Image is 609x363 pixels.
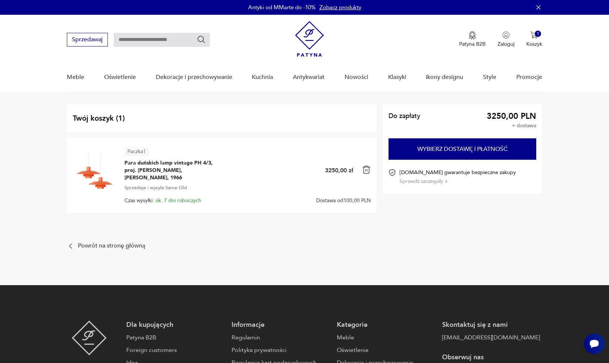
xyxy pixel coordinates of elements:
[516,63,542,91] a: Promocje
[155,197,201,204] span: ok. 7 dni roboczych
[497,31,514,48] button: Zaloguj
[469,31,476,39] img: Ikona medalu
[67,63,84,91] a: Meble
[497,41,514,48] p: Zaloguj
[487,113,536,119] span: 3250,00 PLN
[459,31,486,48] button: Patyna B2B
[73,153,116,196] img: Para duńskich lamp vintage PH 4/3, proj. Poul Henningsen, Louis Poulsen, 1966
[584,333,605,354] iframe: Smartsupp widget button
[67,33,108,46] button: Sprzedawaj
[512,123,536,129] p: + dostawa
[483,63,496,91] a: Style
[126,333,224,342] a: Patyna B2B
[104,63,136,91] a: Oświetlenie
[67,242,145,250] a: Powrót na stronę główną
[337,346,435,355] a: Oświetlenie
[295,21,324,57] img: Patyna - sklep z meblami i dekoracjami vintage
[535,31,541,37] div: 1
[325,166,353,174] p: 3250,00 zł
[337,321,435,329] p: Kategorie
[362,165,371,174] img: Ikona kosza
[345,63,368,91] a: Nowości
[124,147,149,156] article: Paczka 1
[442,353,540,362] p: Obserwuj nas
[124,184,187,192] span: Sprzedaje i wysyła: Same Old
[389,169,396,176] img: Ikona certyfikatu
[389,113,420,119] span: Do zapłaty
[502,31,510,39] img: Ikonka użytkownika
[72,321,107,355] img: Patyna - sklep z meblami i dekoracjami vintage
[400,178,447,185] button: Sprawdź szczegóły
[73,113,370,123] h2: Twój koszyk ( 1 )
[197,35,206,44] button: Szukaj
[156,63,232,91] a: Dekoracje i przechowywanie
[400,169,516,185] div: [DOMAIN_NAME] gwarantuje bezpieczne zakupy
[459,31,486,48] a: Ikona medaluPatyna B2B
[445,180,447,183] img: Ikona strzałki w prawo
[293,63,325,91] a: Antykwariat
[126,346,224,355] a: Foreign customers
[248,4,316,11] p: Antyki od MMarte do -10%
[126,321,224,329] p: Dla kupujących
[124,159,217,181] span: Para duńskich lamp vintage PH 4/3, proj. [PERSON_NAME], [PERSON_NAME], 1966
[388,63,406,91] a: Klasyki
[316,198,371,204] span: Dostawa od 100,00 PLN
[78,243,145,248] p: Powrót na stronę główną
[442,333,540,342] a: [EMAIL_ADDRESS][DOMAIN_NAME]
[232,346,329,355] a: Polityka prywatności
[337,333,435,342] a: Meble
[124,198,201,204] span: Czas wysyłki:
[442,321,540,329] p: Skontaktuj się z nami
[67,38,108,43] a: Sprzedawaj
[459,41,486,48] p: Patyna B2B
[526,31,542,48] button: 1Koszyk
[426,63,463,91] a: Ikony designu
[252,63,273,91] a: Kuchnia
[319,4,361,11] a: Zobacz produkty
[389,138,536,160] button: Wybierz dostawę i płatność
[526,41,542,48] p: Koszyk
[232,333,329,342] a: Regulamin
[232,321,329,329] p: Informacje
[530,31,538,39] img: Ikona koszyka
